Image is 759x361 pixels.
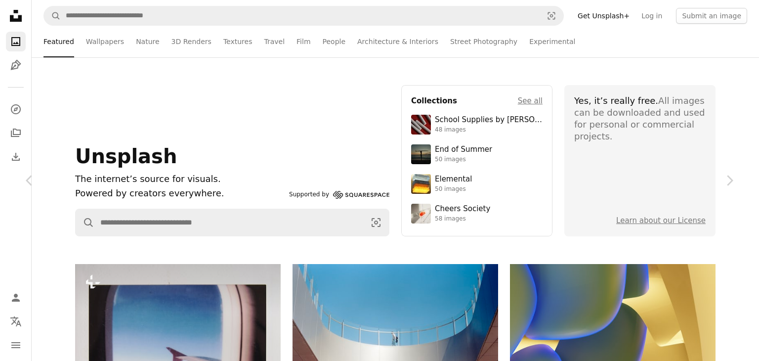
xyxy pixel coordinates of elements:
button: Search Unsplash [44,6,61,25]
div: 50 images [435,185,472,193]
button: Visual search [363,209,389,236]
div: 58 images [435,215,490,223]
button: Menu [6,335,26,355]
img: premium_photo-1751985761161-8a269d884c29 [411,174,431,194]
div: All images can be downloaded and used for personal or commercial projects. [574,95,706,142]
a: School Supplies by [PERSON_NAME]48 images [411,115,543,135]
img: photo-1610218588353-03e3130b0e2d [411,204,431,224]
a: Log in [635,8,668,24]
a: Log in / Sign up [6,288,26,308]
a: See all [518,95,543,107]
form: Find visuals sitewide [43,6,564,26]
span: Unsplash [75,145,177,168]
a: Street Photography [450,26,517,57]
a: 3D Renders [171,26,211,57]
a: Cheers Society58 images [411,204,543,224]
a: Nature [136,26,159,57]
a: Textures [223,26,253,57]
span: Yes, it’s really free. [574,95,658,106]
div: School Supplies by [PERSON_NAME] [435,115,543,125]
a: Supported by [289,189,389,201]
a: End of Summer50 images [411,144,543,164]
p: Powered by creators everywhere. [75,186,285,201]
button: Search Unsplash [76,209,94,236]
a: Architecture & Interiors [357,26,438,57]
img: premium_photo-1754398386796-ea3dec2a6302 [411,144,431,164]
a: Wallpapers [86,26,124,57]
a: Explore [6,99,26,119]
a: Photos [6,32,26,51]
a: Collections [6,123,26,143]
a: Film [296,26,310,57]
form: Find visuals sitewide [75,209,389,236]
a: Modern architecture with a person on a balcony [293,328,498,337]
div: 50 images [435,156,492,164]
a: Travel [264,26,285,57]
a: Abstract organic shapes with blue and yellow gradients [510,328,716,337]
img: premium_photo-1715107534993-67196b65cde7 [411,115,431,135]
h1: The internet’s source for visuals. [75,172,285,186]
a: Illustrations [6,55,26,75]
a: Get Unsplash+ [572,8,635,24]
div: End of Summer [435,145,492,155]
a: Next [700,133,759,228]
button: Language [6,312,26,331]
button: Visual search [540,6,563,25]
div: Elemental [435,175,472,184]
h4: Collections [411,95,457,107]
a: Experimental [529,26,575,57]
a: Learn about our License [616,216,706,225]
a: Elemental50 images [411,174,543,194]
div: Cheers Society [435,204,490,214]
button: Submit an image [676,8,747,24]
a: People [323,26,346,57]
div: 48 images [435,126,543,134]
